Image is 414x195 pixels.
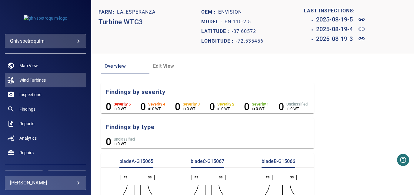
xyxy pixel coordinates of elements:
h6: Severity 1 [252,102,269,106]
p: -37.60572 [232,28,256,35]
p: SS [290,175,294,180]
li: Severity 5 [106,101,131,112]
p: LAST INSPECTIONS: [304,7,407,15]
h5: Findings by type [106,123,314,131]
span: Findings [19,106,35,112]
div: [PERSON_NAME] [10,178,81,188]
span: Edit View [153,62,194,70]
p: in 0 WT [252,106,269,111]
span: Map View [19,63,38,69]
li: Unclassified [106,136,135,148]
a: 2025-08-19-4 [316,24,407,34]
h6: 0 [279,101,284,112]
li: Severity Unclassified [279,101,308,112]
span: Repairs [19,150,34,156]
a: repairs noActive [5,145,86,160]
p: bladeA-G15065 [119,158,153,168]
p: in 0 WT [114,141,135,146]
h6: 0 [175,101,180,112]
p: PS [124,175,127,180]
li: Severity 4 [140,101,165,112]
li: Severity 2 [209,101,234,112]
p: Latitude : [201,28,232,35]
h6: 0 [209,101,215,112]
h6: Severity 5 [114,102,131,106]
h6: 2025-08-19-3 [316,34,353,44]
span: Inspections [19,92,41,98]
h6: 0 [140,101,146,112]
h6: 0 [244,101,249,112]
h6: 0 [106,101,111,112]
li: Severity 1 [244,101,269,112]
p: Turbine WTG3 [98,17,201,27]
p: Model : [201,18,225,25]
p: -72.535456 [236,37,263,45]
p: in 0 WT [217,106,234,111]
p: in 0 WT [286,106,308,111]
p: Oem : [201,8,218,16]
div: ghivspetroquim [5,34,86,48]
a: findings noActive [5,102,86,116]
p: PS [266,175,269,180]
a: 2025-08-19-3 [316,34,407,44]
p: bladeC-G15067 [191,158,224,168]
a: reports noActive [5,116,86,131]
a: inspections noActive [5,87,86,102]
p: Farm: [98,8,117,16]
span: Overview [105,62,146,70]
span: Analytics [19,135,37,141]
p: in 0 WT [183,106,200,111]
h6: Unclassified [286,102,308,106]
h6: 2025-08-19-5 [316,15,353,24]
p: in 0 WT [148,106,165,111]
h5: Findings by severity [106,88,314,96]
h6: 2025-08-19-4 [316,24,353,34]
h6: Unclassified [114,137,135,141]
a: windturbines active [5,73,86,87]
p: PS [195,175,198,180]
h6: 0 [106,136,111,148]
div: ghivspetroquim [10,36,81,46]
p: SS [219,175,222,180]
p: Longitude : [201,37,236,45]
img: ghivspetroquim-logo [24,15,67,21]
a: map noActive [5,58,86,73]
span: Reports [19,121,34,127]
p: EN-110-2.5 [225,18,251,25]
a: 2025-08-19-5 [316,15,407,24]
p: SS [148,175,152,180]
h6: Severity 2 [217,102,234,106]
span: Wind Turbines [19,77,46,83]
p: in 0 WT [114,106,131,111]
h6: Severity 4 [148,102,165,106]
p: Envision [218,8,242,16]
h6: Severity 3 [183,102,200,106]
a: analytics noActive [5,131,86,145]
p: bladeB-G15066 [262,158,295,168]
p: La_Esperanza [117,8,155,16]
